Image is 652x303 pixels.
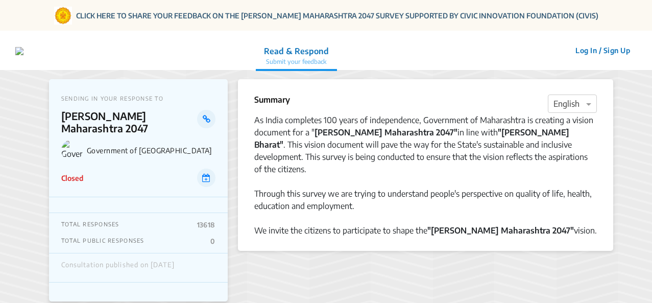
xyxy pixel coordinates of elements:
div: As India completes 100 years of independence, Government of Maharashtra is creating a vision docu... [254,114,597,175]
p: [PERSON_NAME] Maharashtra 2047 [61,110,198,134]
button: Log In / Sign Up [569,42,637,58]
strong: [PERSON_NAME] Maharashtra 2047" [315,127,457,137]
p: 13618 [197,221,215,229]
a: CLICK HERE TO SHARE YOUR FEEDBACK ON THE [PERSON_NAME] MAHARASHTRA 2047 SURVEY SUPPORTED BY CIVIC... [76,10,598,21]
img: 7907nfqetxyivg6ubhai9kg9bhzr [15,47,23,55]
p: Submit your feedback [264,57,329,66]
div: Consultation published on [DATE] [61,261,175,274]
p: Government of [GEOGRAPHIC_DATA] [87,146,215,155]
img: Gom Logo [54,7,72,25]
div: Through this survey we are trying to understand people's perspective on quality of life, health, ... [254,188,597,212]
div: We invite the citizens to participate to shape the vision. [254,224,597,237]
p: TOTAL PUBLIC RESPONSES [61,237,144,245]
p: Summary [254,94,290,106]
p: SENDING IN YOUR RESPONSE TO [61,95,215,102]
p: Closed [61,173,83,183]
p: Read & Respond [264,45,329,57]
img: Government of Maharashtra logo [61,139,83,161]
strong: "[PERSON_NAME] Maharashtra 2047" [427,225,574,236]
p: TOTAL RESPONSES [61,221,119,229]
p: 0 [210,237,215,245]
